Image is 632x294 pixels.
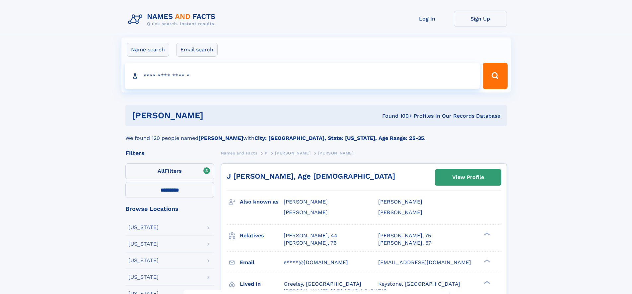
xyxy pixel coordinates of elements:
[454,11,507,27] a: Sign Up
[378,239,431,247] a: [PERSON_NAME], 57
[127,43,169,57] label: Name search
[284,239,337,247] a: [PERSON_NAME], 76
[125,63,480,89] input: search input
[125,126,507,142] div: We found 120 people named with .
[240,230,284,241] h3: Relatives
[240,278,284,290] h3: Lived in
[254,135,424,141] b: City: [GEOGRAPHIC_DATA], State: [US_STATE], Age Range: 25-35
[227,172,395,180] a: J [PERSON_NAME], Age [DEMOGRAPHIC_DATA]
[318,151,354,155] span: [PERSON_NAME]
[452,170,484,185] div: View Profile
[240,257,284,268] h3: Email
[293,112,500,120] div: Found 100+ Profiles In Our Records Database
[125,11,221,29] img: Logo Names and Facts
[176,43,218,57] label: Email search
[378,232,431,239] a: [PERSON_NAME], 75
[265,149,268,157] a: P
[125,163,214,179] label: Filters
[132,111,293,120] h1: [PERSON_NAME]
[483,63,507,89] button: Search Button
[128,225,159,230] div: [US_STATE]
[158,168,165,174] span: All
[284,199,328,205] span: [PERSON_NAME]
[128,241,159,247] div: [US_STATE]
[284,209,328,215] span: [PERSON_NAME]
[378,281,460,287] span: Keystone, [GEOGRAPHIC_DATA]
[284,232,337,239] a: [PERSON_NAME], 44
[378,209,422,215] span: [PERSON_NAME]
[125,206,214,212] div: Browse Locations
[221,149,257,157] a: Names and Facts
[284,281,361,287] span: Greeley, [GEOGRAPHIC_DATA]
[482,232,490,236] div: ❯
[128,258,159,263] div: [US_STATE]
[240,196,284,207] h3: Also known as
[275,149,311,157] a: [PERSON_NAME]
[198,135,243,141] b: [PERSON_NAME]
[378,259,471,265] span: [EMAIL_ADDRESS][DOMAIN_NAME]
[265,151,268,155] span: P
[401,11,454,27] a: Log In
[482,280,490,284] div: ❯
[378,199,422,205] span: [PERSON_NAME]
[435,169,501,185] a: View Profile
[128,274,159,280] div: [US_STATE]
[275,151,311,155] span: [PERSON_NAME]
[125,150,214,156] div: Filters
[482,259,490,263] div: ❯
